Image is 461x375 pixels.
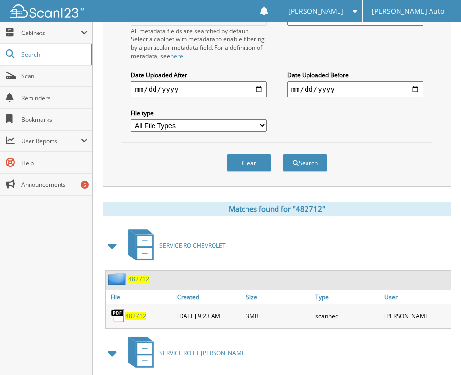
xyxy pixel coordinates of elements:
[21,180,88,189] span: Announcements
[111,308,125,323] img: PDF.png
[21,94,88,102] span: Reminders
[159,349,247,357] span: SERVICE RO FT [PERSON_NAME]
[244,306,312,326] div: 3MB
[372,8,444,14] span: [PERSON_NAME] Auto
[131,71,267,79] label: Date Uploaded After
[21,29,81,37] span: Cabinets
[81,181,89,189] div: 5
[103,202,451,216] div: Matches found for "482712"
[21,115,88,124] span: Bookmarks
[106,290,175,304] a: File
[175,306,244,326] div: [DATE] 9:23 AM
[412,328,461,375] iframe: Chat Widget
[131,81,267,97] input: start
[283,154,327,172] button: Search
[21,72,88,80] span: Scan
[131,27,267,60] div: All metadata fields are searched by default. Select a cabinet with metadata to enable filtering b...
[382,306,451,326] div: [PERSON_NAME]
[128,275,149,283] a: 482712
[131,109,267,117] label: File type
[288,8,343,14] span: [PERSON_NAME]
[175,290,244,304] a: Created
[313,306,382,326] div: scanned
[227,154,271,172] button: Clear
[125,312,146,320] a: 482712
[21,50,86,59] span: Search
[287,71,423,79] label: Date Uploaded Before
[123,226,226,265] a: SERVICE RO CHEVROLET
[108,273,128,285] img: folder2.png
[313,290,382,304] a: Type
[244,290,312,304] a: Size
[170,52,183,60] a: here
[21,159,88,167] span: Help
[382,290,451,304] a: User
[21,137,81,145] span: User Reports
[10,4,84,18] img: scan123-logo-white.svg
[159,241,226,250] span: SERVICE RO CHEVROLET
[287,81,423,97] input: end
[123,334,247,373] a: SERVICE RO FT [PERSON_NAME]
